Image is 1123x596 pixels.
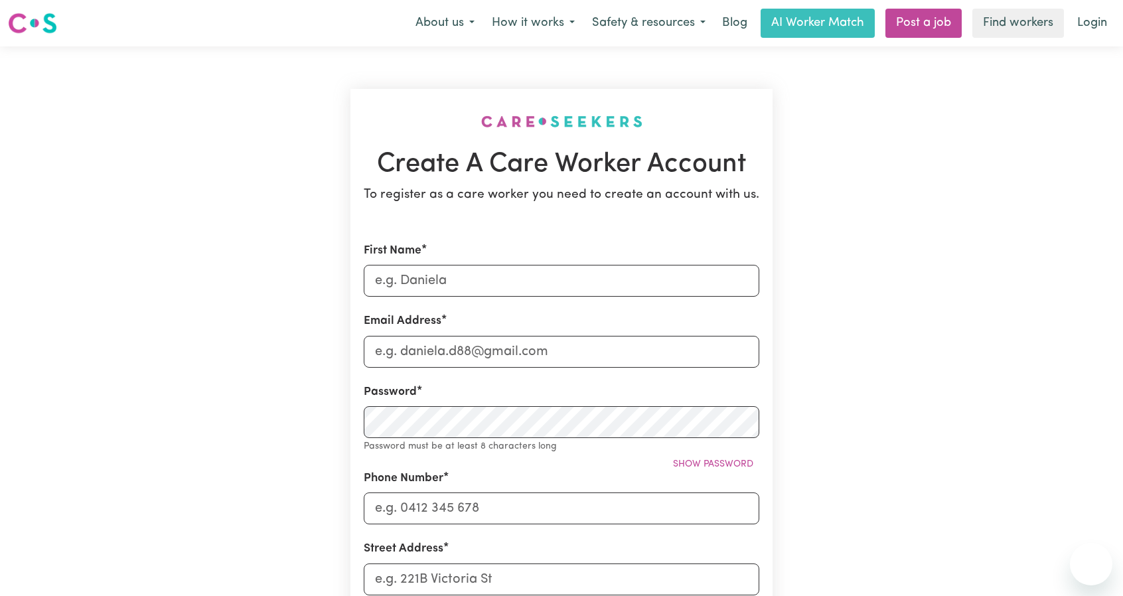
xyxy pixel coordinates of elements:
a: Find workers [972,9,1064,38]
iframe: Button to launch messaging window [1070,543,1112,585]
label: Phone Number [364,470,443,487]
button: Safety & resources [583,9,714,37]
input: e.g. daniela.d88@gmail.com [364,336,759,368]
label: Street Address [364,540,443,558]
button: How it works [483,9,583,37]
img: Careseekers logo [8,11,57,35]
label: Password [364,384,417,401]
button: Show password [667,454,759,475]
p: To register as a care worker you need to create an account with us. [364,186,759,205]
a: AI Worker Match [761,9,875,38]
label: Email Address [364,313,441,330]
a: Post a job [885,9,962,38]
a: Login [1069,9,1115,38]
span: Show password [673,459,753,469]
small: Password must be at least 8 characters long [364,441,557,451]
a: Careseekers logo [8,8,57,38]
input: e.g. Daniela [364,265,759,297]
input: e.g. 0412 345 678 [364,492,759,524]
button: About us [407,9,483,37]
input: e.g. 221B Victoria St [364,563,759,595]
a: Blog [714,9,755,38]
h1: Create A Care Worker Account [364,149,759,181]
label: First Name [364,242,421,260]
